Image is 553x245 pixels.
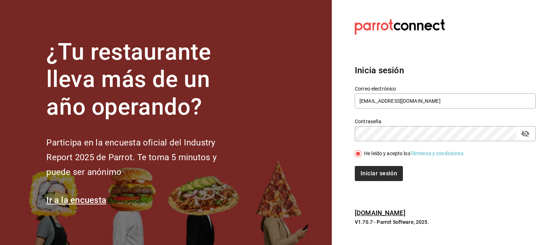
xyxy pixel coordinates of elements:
[355,64,536,77] h3: Inicia sesión
[46,38,240,121] h1: ¿Tu restaurante lleva más de un año operando?
[355,166,403,181] button: Iniciar sesión
[410,151,465,156] a: Términos y condiciones.
[355,209,405,217] a: [DOMAIN_NAME]
[46,135,240,179] h2: Participa en la encuesta oficial del Industry Report 2025 de Parrot. Te toma 5 minutos y puede se...
[355,86,536,91] label: Correo electrónico
[355,93,536,108] input: Ingresa tu correo electrónico
[519,128,531,140] button: passwordField
[364,150,465,157] div: He leído y acepto los
[355,119,536,124] label: Contraseña
[355,218,536,226] p: V1.70.7 - Parrot Software, 2025.
[46,195,106,205] a: Ir a la encuesta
